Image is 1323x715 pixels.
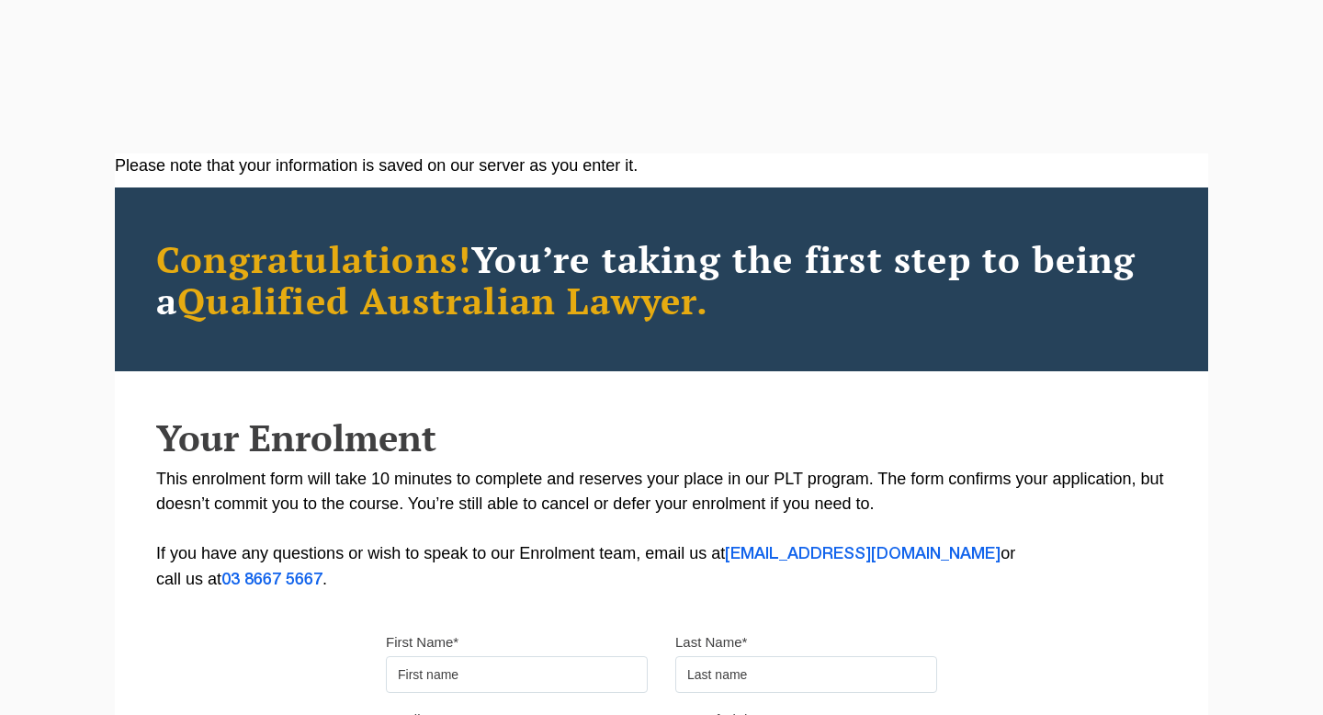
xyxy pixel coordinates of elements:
[386,633,458,652] label: First Name*
[115,153,1208,178] div: Please note that your information is saved on our server as you enter it.
[675,656,937,693] input: Last name
[725,547,1001,562] a: [EMAIL_ADDRESS][DOMAIN_NAME]
[221,573,322,587] a: 03 8667 5667
[156,417,1167,458] h2: Your Enrolment
[156,234,471,283] span: Congratulations!
[156,467,1167,593] p: This enrolment form will take 10 minutes to complete and reserves your place in our PLT program. ...
[177,276,708,324] span: Qualified Australian Lawyer.
[156,238,1167,321] h2: You’re taking the first step to being a
[675,633,747,652] label: Last Name*
[386,656,648,693] input: First name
